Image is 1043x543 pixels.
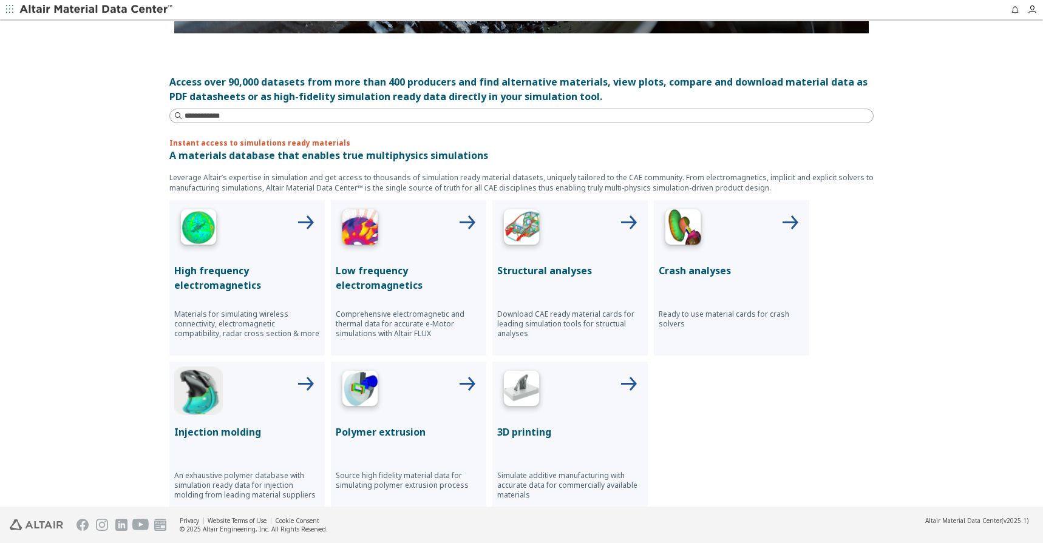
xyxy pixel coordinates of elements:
a: Privacy [180,516,199,525]
p: An exhaustive polymer database with simulation ready data for injection molding from leading mate... [174,471,320,500]
img: Altair Engineering [10,519,63,530]
img: Structural Analyses Icon [497,205,546,254]
button: Low Frequency IconLow frequency electromagneticsComprehensive electromagnetic and thermal data fo... [331,200,486,356]
button: Injection Molding IconInjection moldingAn exhaustive polymer database with simulation ready data ... [169,362,325,517]
p: 3D printing [497,425,643,439]
button: 3D Printing Icon3D printingSimulate additive manufacturing with accurate data for commercially av... [492,362,648,517]
div: (v2025.1) [925,516,1028,525]
div: © 2025 Altair Engineering, Inc. All Rights Reserved. [180,525,328,533]
img: 3D Printing Icon [497,366,546,415]
p: Ready to use material cards for crash solvers [659,309,804,329]
img: Low Frequency Icon [336,205,384,254]
p: Structural analyses [497,263,643,278]
p: Low frequency electromagnetics [336,263,481,292]
img: High Frequency Icon [174,205,223,254]
p: High frequency electromagnetics [174,263,320,292]
p: Comprehensive electromagnetic and thermal data for accurate e-Motor simulations with Altair FLUX [336,309,481,339]
p: Source high fidelity material data for simulating polymer extrusion process [336,471,481,490]
p: Injection molding [174,425,320,439]
a: Website Terms of Use [208,516,267,525]
button: High Frequency IconHigh frequency electromagneticsMaterials for simulating wireless connectivity,... [169,200,325,356]
p: A materials database that enables true multiphysics simulations [169,148,874,163]
p: Download CAE ready material cards for leading simulation tools for structual analyses [497,309,643,339]
p: Crash analyses [659,263,804,278]
div: Access over 90,000 datasets from more than 400 producers and find alternative materials, view plo... [169,75,874,104]
a: Cookie Consent [275,516,319,525]
img: Polymer Extrusion Icon [336,366,384,415]
img: Altair Material Data Center [19,4,174,16]
span: Altair Material Data Center [925,516,1002,525]
p: Leverage Altair’s expertise in simulation and get access to thousands of simulation ready materia... [169,172,874,193]
button: Crash Analyses IconCrash analysesReady to use material cards for crash solvers [654,200,809,356]
p: Simulate additive manufacturing with accurate data for commercially available materials [497,471,643,500]
img: Crash Analyses Icon [659,205,707,254]
p: Instant access to simulations ready materials [169,138,874,148]
p: Materials for simulating wireless connectivity, electromagnetic compatibility, radar cross sectio... [174,309,320,339]
img: Injection Molding Icon [174,366,223,415]
p: Polymer extrusion [336,425,481,439]
button: Polymer Extrusion IconPolymer extrusionSource high fidelity material data for simulating polymer ... [331,362,486,517]
button: Structural Analyses IconStructural analysesDownload CAE ready material cards for leading simulati... [492,200,648,356]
